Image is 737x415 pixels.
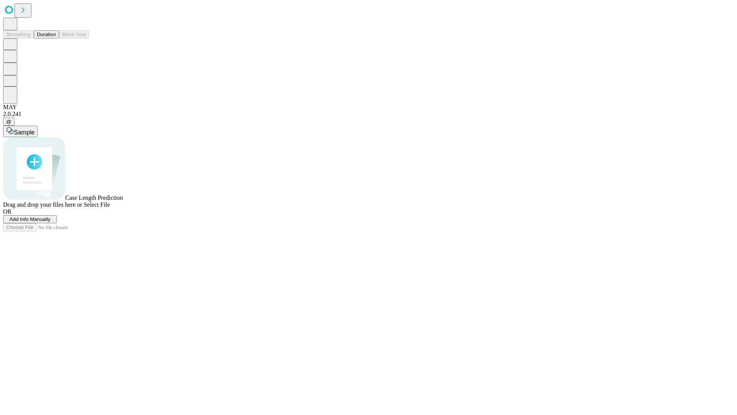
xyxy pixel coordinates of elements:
[3,111,734,118] div: 2.0.241
[6,119,12,124] span: @
[10,216,51,222] span: Add Info Manually
[3,118,15,126] button: @
[3,215,57,223] button: Add Info Manually
[3,208,12,215] span: OR
[59,30,89,38] button: Block Size
[84,201,110,208] span: Select File
[3,201,82,208] span: Drag and drop your files here or
[65,194,123,201] span: Case Length Prediction
[34,30,59,38] button: Duration
[3,30,34,38] button: Smoothing
[14,129,35,136] span: Sample
[3,126,38,137] button: Sample
[3,104,734,111] div: MAY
